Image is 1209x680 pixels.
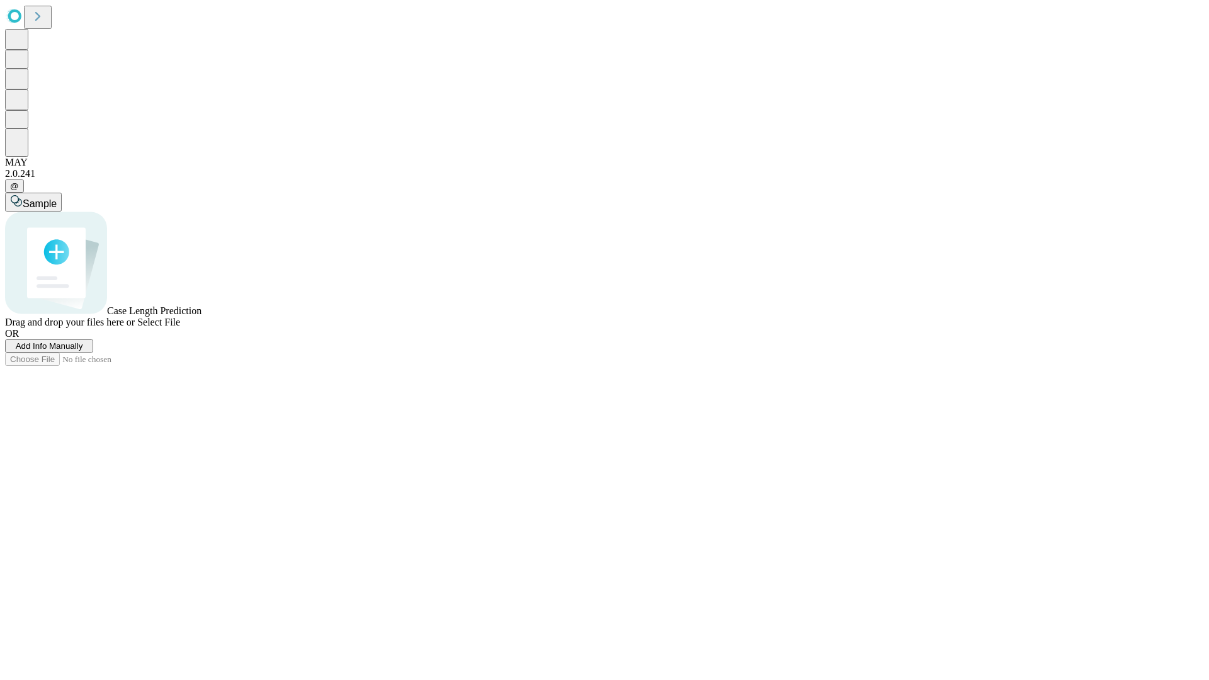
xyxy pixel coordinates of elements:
span: Drag and drop your files here or [5,317,135,327]
span: Case Length Prediction [107,305,201,316]
button: @ [5,179,24,193]
span: Sample [23,198,57,209]
span: Add Info Manually [16,341,83,351]
button: Add Info Manually [5,339,93,353]
span: OR [5,328,19,339]
span: @ [10,181,19,191]
button: Sample [5,193,62,212]
span: Select File [137,317,180,327]
div: 2.0.241 [5,168,1204,179]
div: MAY [5,157,1204,168]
